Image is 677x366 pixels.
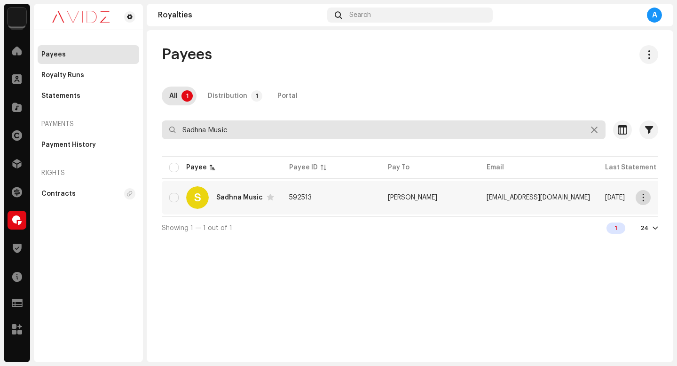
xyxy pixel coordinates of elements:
[186,163,207,172] div: Payee
[158,11,323,19] div: Royalties
[186,186,209,209] div: S
[162,45,212,64] span: Payees
[605,194,625,201] span: Jun 2025
[216,194,263,201] div: Sadhna Music
[41,190,76,198] div: Contracts
[38,113,139,135] re-a-nav-header: Payments
[289,163,318,172] div: Payee ID
[162,225,232,231] span: Showing 1 — 1 out of 1
[640,224,649,232] div: 24
[181,90,193,102] p-badge: 1
[38,184,139,203] re-m-nav-item: Contracts
[647,8,662,23] div: A
[41,72,84,79] div: Royalty Runs
[289,194,312,201] span: 592513
[8,8,26,26] img: 10d72f0b-d06a-424f-aeaa-9c9f537e57b6
[41,11,120,23] img: 0c631eef-60b6-411a-a233-6856366a70de
[41,141,96,149] div: Payment History
[38,162,139,184] re-a-nav-header: Rights
[169,87,178,105] div: All
[38,45,139,64] re-m-nav-item: Payees
[251,90,262,102] p-badge: 1
[162,120,606,139] input: Search
[38,66,139,85] re-m-nav-item: Royalty Runs
[349,11,371,19] span: Search
[41,92,80,100] div: Statements
[277,87,298,105] div: Portal
[38,87,139,105] re-m-nav-item: Statements
[38,135,139,154] re-m-nav-item: Payment History
[208,87,247,105] div: Distribution
[605,163,656,172] div: Last Statement
[606,223,625,234] div: 1
[41,51,66,58] div: Payees
[487,194,590,201] span: sadhanamusic481@gmail.com
[388,194,437,201] span: Jay Kumar Khande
